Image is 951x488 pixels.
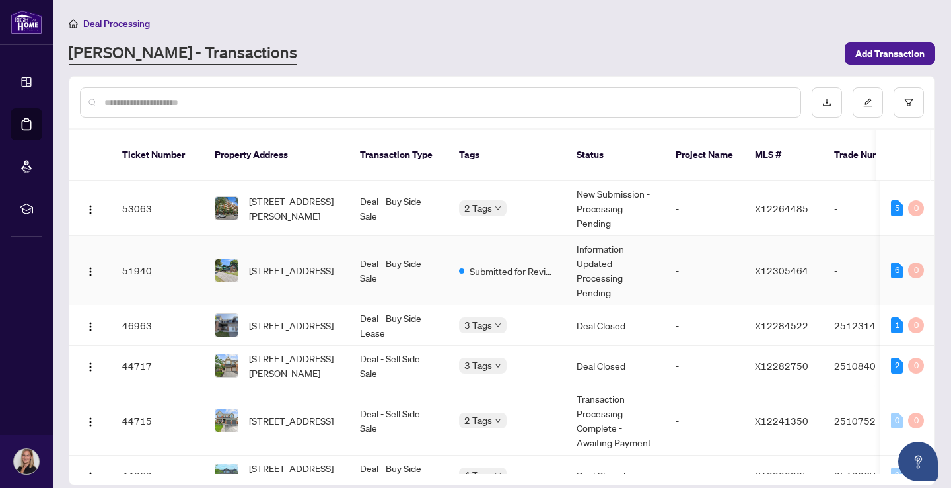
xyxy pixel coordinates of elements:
[908,263,924,278] div: 0
[249,318,334,333] span: [STREET_ADDRESS]
[80,355,101,376] button: Logo
[755,202,808,214] span: X12264485
[665,386,744,456] td: -
[495,205,501,212] span: down
[855,43,925,64] span: Add Transaction
[908,200,924,216] div: 0
[566,181,665,236] td: New Submission - Processing Pending
[85,204,96,215] img: Logo
[891,413,903,428] div: 0
[349,346,448,386] td: Deal - Sell Side Sale
[665,346,744,386] td: -
[863,98,872,107] span: edit
[14,449,39,474] img: Profile Icon
[215,197,238,220] img: thumbnail-img
[85,471,96,482] img: Logo
[904,98,913,107] span: filter
[85,362,96,372] img: Logo
[824,386,916,456] td: 2510752
[249,351,339,380] span: [STREET_ADDRESS][PERSON_NAME]
[69,19,78,28] span: home
[566,386,665,456] td: Transaction Processing Complete - Awaiting Payment
[891,358,903,374] div: 2
[566,305,665,346] td: Deal Closed
[824,130,916,181] th: Trade Number
[755,264,808,276] span: X12305464
[112,130,204,181] th: Ticket Number
[464,413,492,428] span: 2 Tags
[215,409,238,432] img: thumbnail-img
[349,181,448,236] td: Deal - Buy Side Sale
[824,346,916,386] td: 2510840
[755,469,808,481] span: X12200235
[80,198,101,219] button: Logo
[755,415,808,427] span: X12241350
[80,260,101,281] button: Logo
[908,317,924,333] div: 0
[464,200,492,216] span: 2 Tags
[464,358,492,373] span: 3 Tags
[908,358,924,374] div: 0
[824,181,916,236] td: -
[349,236,448,305] td: Deal - Buy Side Sale
[249,194,339,223] span: [STREET_ADDRESS][PERSON_NAME]
[665,130,744,181] th: Project Name
[665,305,744,346] td: -
[891,468,903,483] div: 0
[464,468,492,483] span: 4 Tags
[495,322,501,329] span: down
[80,410,101,431] button: Logo
[249,413,334,428] span: [STREET_ADDRESS]
[215,259,238,282] img: thumbnail-img
[215,354,238,377] img: thumbnail-img
[853,87,883,118] button: edit
[891,263,903,278] div: 6
[755,319,808,331] span: X12284522
[83,18,150,30] span: Deal Processing
[898,442,938,481] button: Open asap
[112,305,204,346] td: 46963
[85,321,96,332] img: Logo
[891,200,903,216] div: 5
[495,362,501,369] span: down
[11,10,42,34] img: logo
[566,130,665,181] th: Status
[204,130,349,181] th: Property Address
[470,264,555,278] span: Submitted for Review
[69,42,297,65] a: [PERSON_NAME] - Transactions
[824,305,916,346] td: 2512314
[112,386,204,456] td: 44715
[349,386,448,456] td: Deal - Sell Side Sale
[349,305,448,346] td: Deal - Buy Side Lease
[812,87,842,118] button: download
[112,346,204,386] td: 44717
[85,266,96,277] img: Logo
[80,465,101,486] button: Logo
[665,236,744,305] td: -
[495,472,501,479] span: down
[845,42,935,65] button: Add Transaction
[448,130,566,181] th: Tags
[891,317,903,333] div: 1
[112,181,204,236] td: 53063
[249,263,334,278] span: [STREET_ADDRESS]
[495,417,501,424] span: down
[80,315,101,336] button: Logo
[894,87,924,118] button: filter
[665,181,744,236] td: -
[755,360,808,372] span: X12282750
[85,417,96,427] img: Logo
[744,130,824,181] th: MLS #
[566,236,665,305] td: Information Updated - Processing Pending
[908,413,924,428] div: 0
[349,130,448,181] th: Transaction Type
[464,317,492,333] span: 3 Tags
[112,236,204,305] td: 51940
[566,346,665,386] td: Deal Closed
[822,98,831,107] span: download
[824,236,916,305] td: -
[215,464,238,487] img: thumbnail-img
[215,314,238,337] img: thumbnail-img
